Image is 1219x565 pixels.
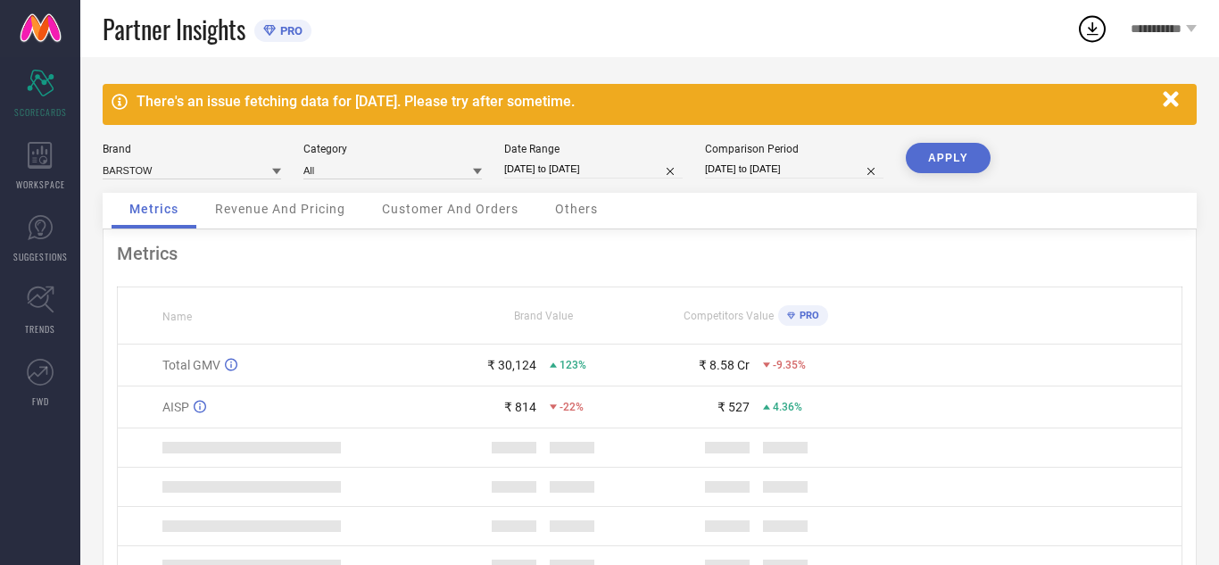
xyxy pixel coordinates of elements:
span: AISP [162,400,189,414]
span: PRO [276,24,303,37]
span: PRO [795,310,819,321]
span: Metrics [129,202,178,216]
span: Total GMV [162,358,220,372]
div: ₹ 814 [504,400,536,414]
div: ₹ 8.58 Cr [699,358,750,372]
div: ₹ 30,124 [487,358,536,372]
span: -9.35% [773,359,806,371]
div: There's an issue fetching data for [DATE]. Please try after sometime. [137,93,1154,110]
span: Brand Value [514,310,573,322]
button: APPLY [906,143,991,173]
span: TRENDS [25,322,55,336]
span: 123% [560,359,586,371]
input: Select comparison period [705,160,883,179]
span: -22% [560,401,584,413]
span: Customer And Orders [382,202,518,216]
span: Revenue And Pricing [215,202,345,216]
div: Metrics [117,243,1182,264]
div: Open download list [1076,12,1108,45]
div: ₹ 527 [717,400,750,414]
span: 4.36% [773,401,802,413]
input: Select date range [504,160,683,179]
div: Category [303,143,482,155]
span: Name [162,311,192,323]
span: Partner Insights [103,11,245,47]
span: SUGGESTIONS [13,250,68,263]
span: Competitors Value [684,310,774,322]
span: Others [555,202,598,216]
div: Date Range [504,143,683,155]
span: WORKSPACE [16,178,65,191]
span: SCORECARDS [14,105,67,119]
span: FWD [32,395,49,408]
div: Comparison Period [705,143,883,155]
div: Brand [103,143,281,155]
